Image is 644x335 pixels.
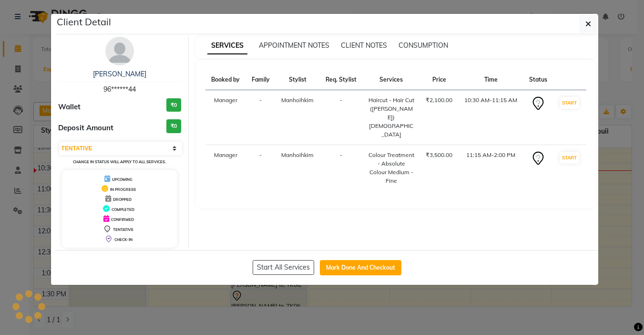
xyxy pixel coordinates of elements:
[166,98,181,112] h3: ₹0
[320,90,363,145] td: -
[110,187,136,192] span: IN PROGRESS
[368,151,414,185] div: Colour Treatment - Absolute Colour Medium - Fine
[523,70,553,90] th: Status
[368,96,414,139] div: Haircut - Hair Cut ([PERSON_NAME]) [DEMOGRAPHIC_DATA]
[399,41,448,50] span: CONSUMPTION
[112,177,133,182] span: UPCOMING
[246,145,276,191] td: -
[113,197,132,202] span: DROPPED
[58,123,113,134] span: Deposit Amount
[426,151,453,159] div: ₹3,500.00
[281,96,314,104] span: Manhoihkim
[105,37,134,65] img: avatar
[205,70,246,90] th: Booked by
[111,217,134,222] span: CONFIRMED
[93,70,146,78] a: [PERSON_NAME]
[112,207,134,212] span: COMPLETED
[320,145,363,191] td: -
[246,90,276,145] td: -
[560,97,579,109] button: START
[205,145,246,191] td: Manager
[420,70,459,90] th: Price
[114,237,133,242] span: CHECK-IN
[320,260,401,275] button: Mark Done And Checkout
[459,145,523,191] td: 11:15 AM-2:00 PM
[166,119,181,133] h3: ₹0
[246,70,276,90] th: Family
[281,151,314,158] span: Manhoihkim
[57,15,111,29] h5: Client Detail
[459,90,523,145] td: 10:30 AM-11:15 AM
[253,260,314,275] button: Start All Services
[341,41,387,50] span: CLIENT NOTES
[205,90,246,145] td: Manager
[259,41,329,50] span: APPOINTMENT NOTES
[560,152,579,164] button: START
[73,159,166,164] small: Change in status will apply to all services.
[362,70,420,90] th: Services
[58,102,81,113] span: Wallet
[320,70,363,90] th: Req. Stylist
[426,96,453,105] div: ₹2,100.00
[459,70,523,90] th: Time
[276,70,320,90] th: Stylist
[207,37,247,54] span: SERVICES
[113,227,133,232] span: TENTATIVE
